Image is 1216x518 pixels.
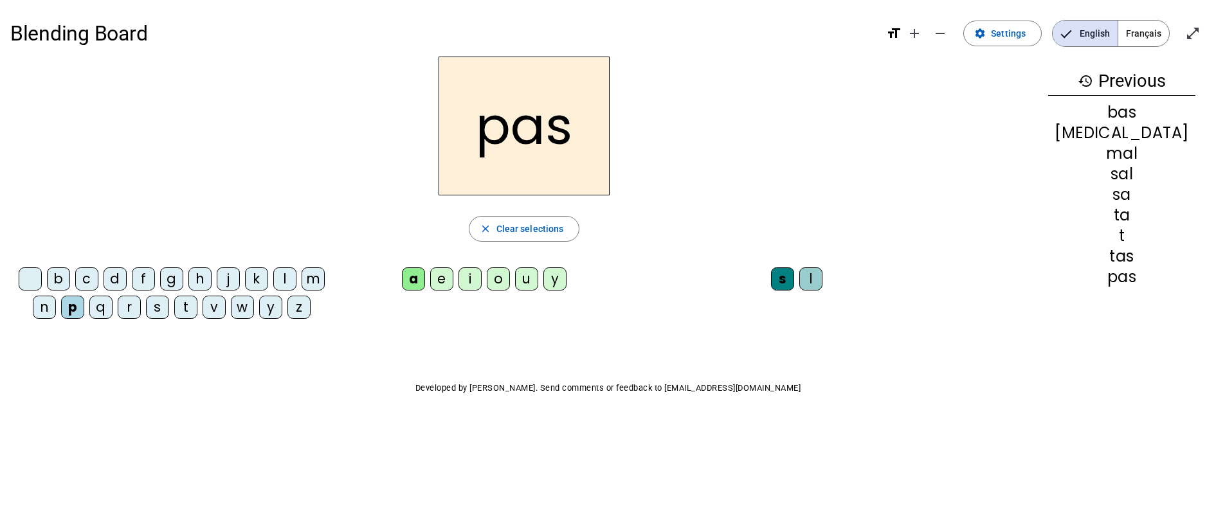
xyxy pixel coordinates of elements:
div: l [799,267,822,290]
div: n [33,296,56,319]
div: sa [1048,187,1195,202]
span: English [1053,21,1118,46]
div: l [273,267,296,290]
div: e [430,267,453,290]
div: u [515,267,538,290]
div: [MEDICAL_DATA] [1048,125,1195,141]
div: s [771,267,794,290]
div: w [231,296,254,319]
div: ta [1048,208,1195,223]
div: y [543,267,567,290]
div: k [245,267,268,290]
h2: pas [439,57,610,195]
mat-icon: remove [932,26,948,41]
div: s [146,296,169,319]
div: y [259,296,282,319]
mat-icon: close [480,223,491,235]
button: Decrease font size [927,21,953,46]
div: d [104,267,127,290]
div: c [75,267,98,290]
div: mal [1048,146,1195,161]
div: o [487,267,510,290]
span: Settings [991,26,1026,41]
div: p [61,296,84,319]
div: f [132,267,155,290]
div: tas [1048,249,1195,264]
button: Increase font size [902,21,927,46]
div: t [174,296,197,319]
mat-icon: settings [974,28,986,39]
button: Enter full screen [1180,21,1206,46]
mat-icon: format_size [886,26,902,41]
button: Settings [963,21,1042,46]
h1: Blending Board [10,13,876,54]
div: a [402,267,425,290]
div: r [118,296,141,319]
mat-button-toggle-group: Language selection [1052,20,1170,47]
h3: Previous [1048,67,1195,96]
div: q [89,296,113,319]
div: i [458,267,482,290]
mat-icon: add [907,26,922,41]
span: Français [1118,21,1169,46]
div: j [217,267,240,290]
div: h [188,267,212,290]
div: t [1048,228,1195,244]
div: v [203,296,226,319]
button: Clear selections [469,216,580,242]
div: m [302,267,325,290]
mat-icon: open_in_full [1185,26,1201,41]
div: b [47,267,70,290]
div: z [287,296,311,319]
div: bas [1048,105,1195,120]
div: g [160,267,183,290]
mat-icon: history [1078,73,1093,89]
div: pas [1048,269,1195,285]
span: Clear selections [496,221,564,237]
div: sal [1048,166,1195,182]
p: Developed by [PERSON_NAME]. Send comments or feedback to [EMAIL_ADDRESS][DOMAIN_NAME] [10,380,1206,396]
